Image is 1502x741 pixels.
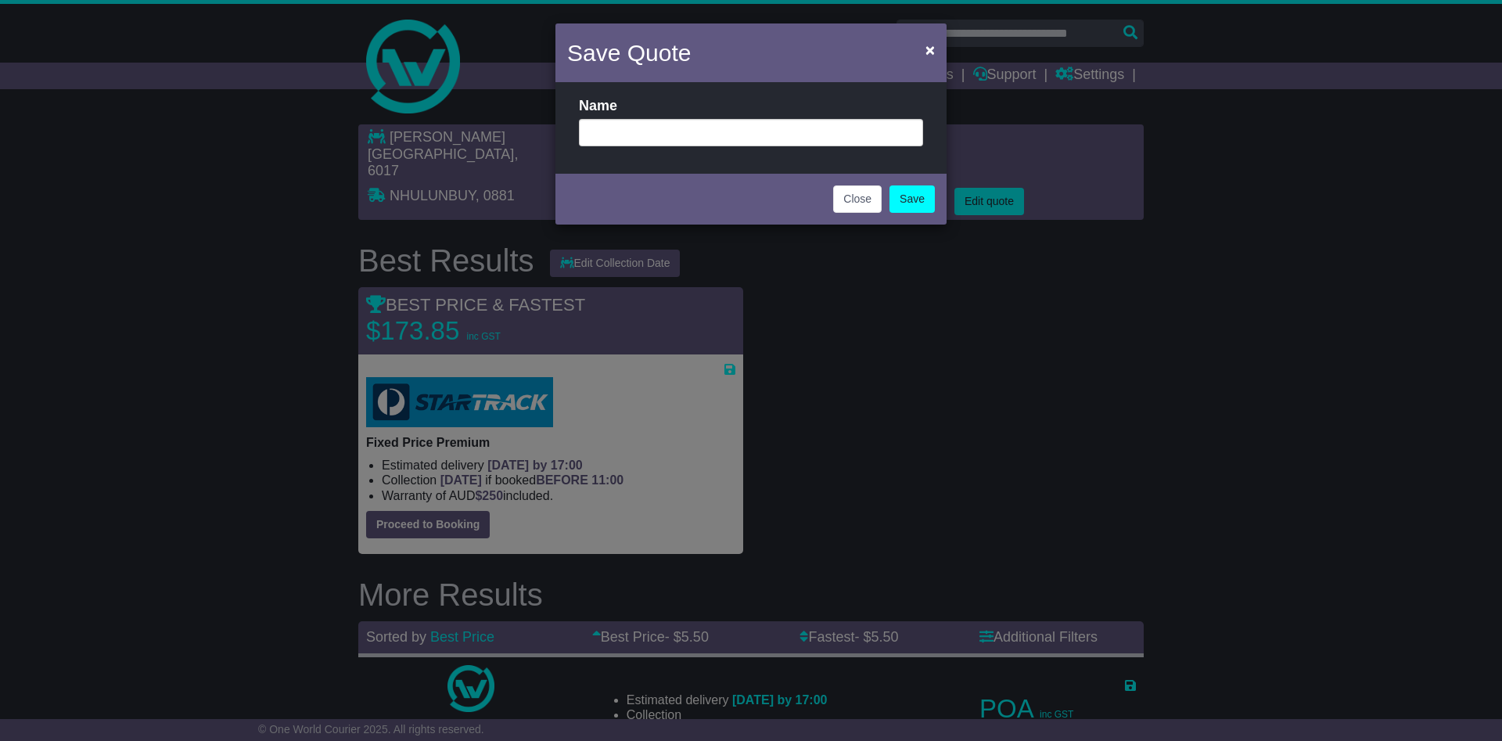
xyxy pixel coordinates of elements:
[889,185,935,213] a: Save
[925,41,935,59] span: ×
[579,98,617,115] label: Name
[567,35,691,70] h4: Save Quote
[833,185,882,213] button: Close
[918,34,943,66] button: Close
